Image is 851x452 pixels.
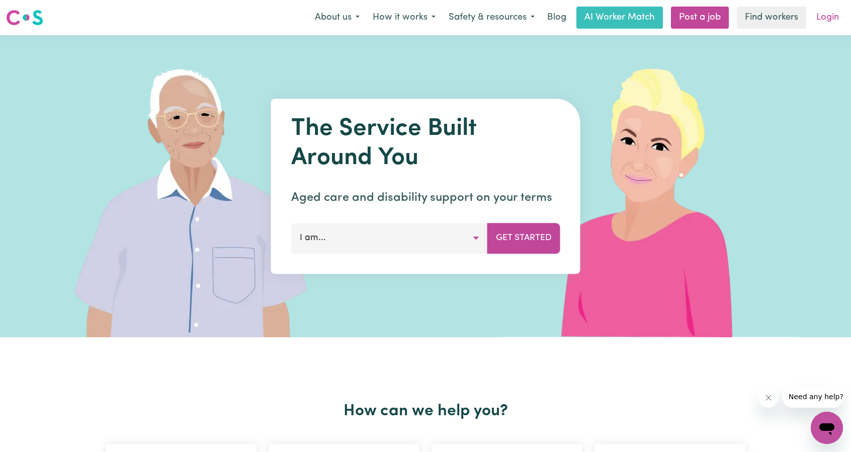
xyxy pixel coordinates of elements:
iframe: Message from company [783,386,843,408]
a: Login [810,7,845,29]
iframe: Close message [758,388,779,408]
a: Careseekers logo [6,6,43,29]
a: Find workers [737,7,806,29]
img: Careseekers logo [6,9,43,27]
button: Get Started [487,223,560,253]
p: Aged care and disability support on your terms [291,189,560,207]
button: Safety & resources [442,7,541,28]
a: Post a job [671,7,729,29]
a: AI Worker Match [576,7,663,29]
button: About us [308,7,366,28]
button: How it works [366,7,442,28]
h2: How can we help you? [100,402,751,421]
h1: The Service Built Around You [291,115,560,173]
a: Blog [541,7,572,29]
span: Need any help? [6,7,61,15]
iframe: Button to launch messaging window [811,412,843,444]
button: I am... [291,223,488,253]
